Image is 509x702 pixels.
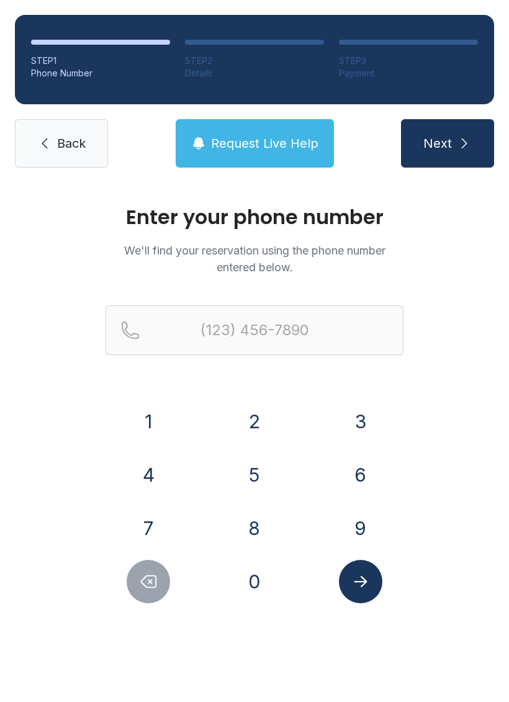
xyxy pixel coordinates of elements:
[339,453,382,497] button: 6
[185,55,324,67] div: STEP 2
[127,506,170,550] button: 7
[233,453,276,497] button: 5
[339,560,382,603] button: Submit lookup form
[106,242,403,276] p: We'll find your reservation using the phone number entered below.
[233,560,276,603] button: 0
[423,135,452,152] span: Next
[339,67,478,79] div: Payment
[106,305,403,355] input: Reservation phone number
[339,400,382,443] button: 3
[185,67,324,79] div: Details
[31,67,170,79] div: Phone Number
[211,135,318,152] span: Request Live Help
[339,55,478,67] div: STEP 3
[127,400,170,443] button: 1
[106,207,403,227] h1: Enter your phone number
[57,135,86,152] span: Back
[233,506,276,550] button: 8
[233,400,276,443] button: 2
[339,506,382,550] button: 9
[127,560,170,603] button: Delete number
[31,55,170,67] div: STEP 1
[127,453,170,497] button: 4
